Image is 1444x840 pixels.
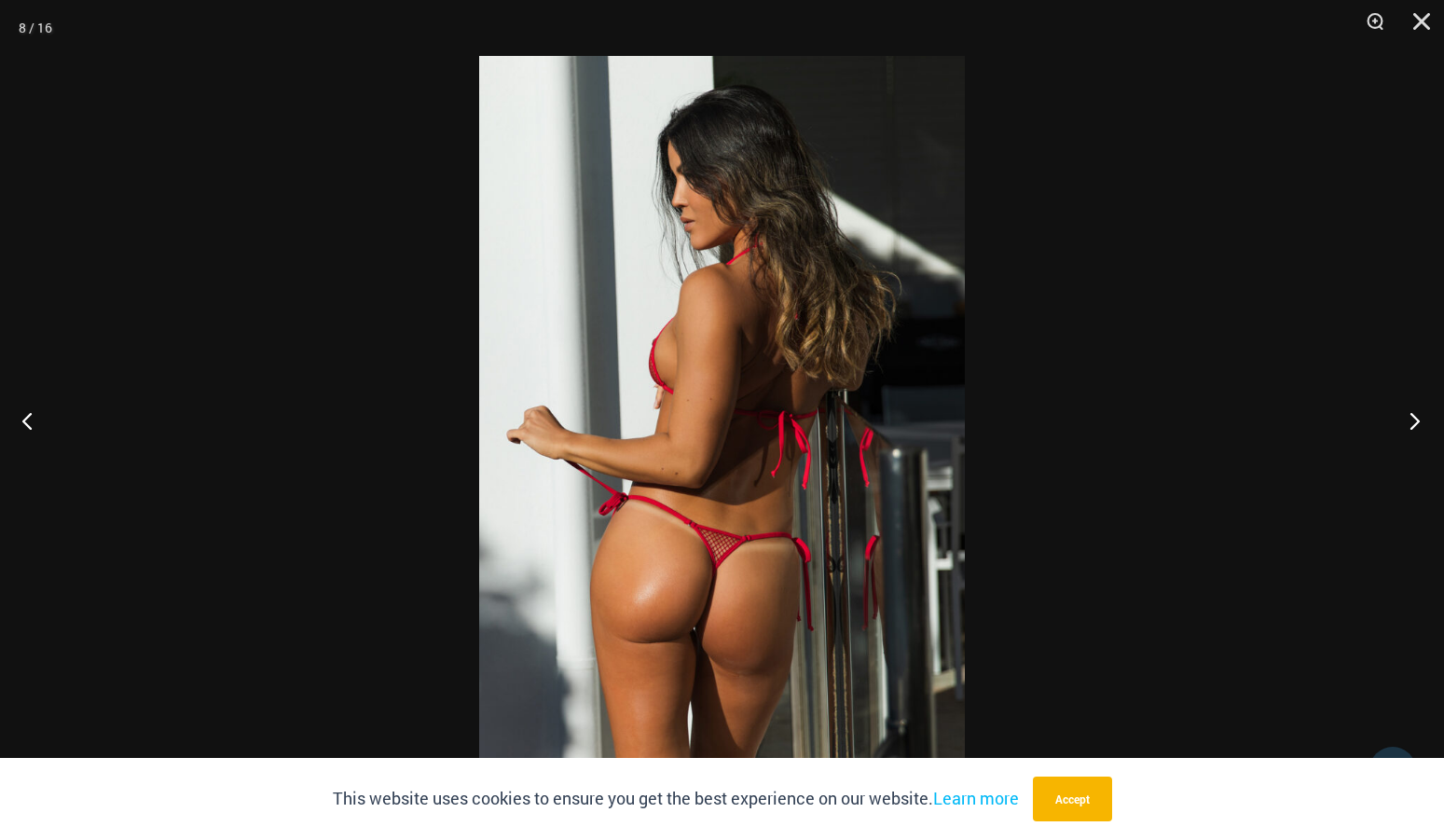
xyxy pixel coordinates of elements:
div: 8 / 16 [19,14,52,42]
p: This website uses cookies to ensure you get the best experience on our website. [333,785,1019,813]
button: Next [1374,374,1444,467]
a: Learn more [933,787,1019,809]
button: Accept [1033,777,1112,821]
img: Summer Storm Red 312 Tri Top 456 Micro 03 [479,56,965,784]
